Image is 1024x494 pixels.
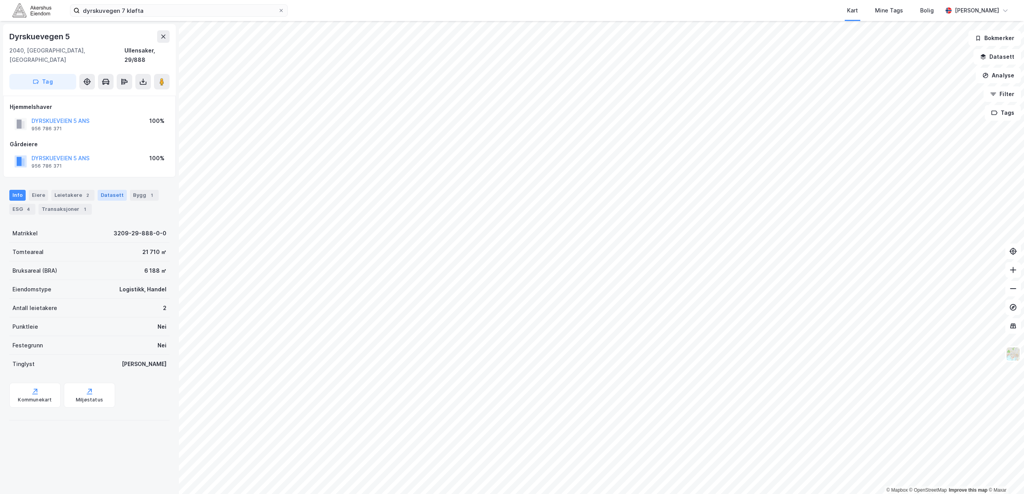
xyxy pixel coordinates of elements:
[847,6,858,15] div: Kart
[12,4,51,17] img: akershus-eiendom-logo.9091f326c980b4bce74ccdd9f866810c.svg
[875,6,903,15] div: Mine Tags
[84,191,91,199] div: 2
[10,102,169,112] div: Hjemmelshaver
[32,163,62,169] div: 956 786 371
[114,229,166,238] div: 3209-29-888-0-0
[12,359,35,369] div: Tinglyst
[949,487,987,493] a: Improve this map
[909,487,947,493] a: OpenStreetMap
[12,322,38,331] div: Punktleie
[122,359,166,369] div: [PERSON_NAME]
[158,341,166,350] div: Nei
[124,46,170,65] div: Ullensaker, 29/888
[973,49,1021,65] button: Datasett
[158,322,166,331] div: Nei
[12,229,38,238] div: Matrikkel
[12,285,51,294] div: Eiendomstype
[51,190,95,201] div: Leietakere
[29,190,48,201] div: Eiere
[985,105,1021,121] button: Tags
[12,303,57,313] div: Antall leietakere
[12,341,43,350] div: Festegrunn
[968,30,1021,46] button: Bokmerker
[80,5,278,16] input: Søk på adresse, matrikkel, gårdeiere, leietakere eller personer
[149,154,165,163] div: 100%
[148,191,156,199] div: 1
[98,190,127,201] div: Datasett
[25,205,32,213] div: 4
[10,140,169,149] div: Gårdeiere
[142,247,166,257] div: 21 710 ㎡
[976,68,1021,83] button: Analyse
[144,266,166,275] div: 6 188 ㎡
[9,190,26,201] div: Info
[1006,347,1020,361] img: Z
[119,285,166,294] div: Logistikk, Handel
[985,457,1024,494] iframe: Chat Widget
[12,247,44,257] div: Tomteareal
[81,205,89,213] div: 1
[9,46,124,65] div: 2040, [GEOGRAPHIC_DATA], [GEOGRAPHIC_DATA]
[18,397,52,403] div: Kommunekart
[12,266,57,275] div: Bruksareal (BRA)
[76,397,103,403] div: Miljøstatus
[984,86,1021,102] button: Filter
[149,116,165,126] div: 100%
[9,204,35,215] div: ESG
[886,487,908,493] a: Mapbox
[9,30,72,43] div: Dyrskuevegen 5
[920,6,934,15] div: Bolig
[9,74,76,89] button: Tag
[985,457,1024,494] div: Kontrollprogram for chat
[955,6,999,15] div: [PERSON_NAME]
[39,204,92,215] div: Transaksjoner
[32,126,62,132] div: 956 786 371
[130,190,159,201] div: Bygg
[163,303,166,313] div: 2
